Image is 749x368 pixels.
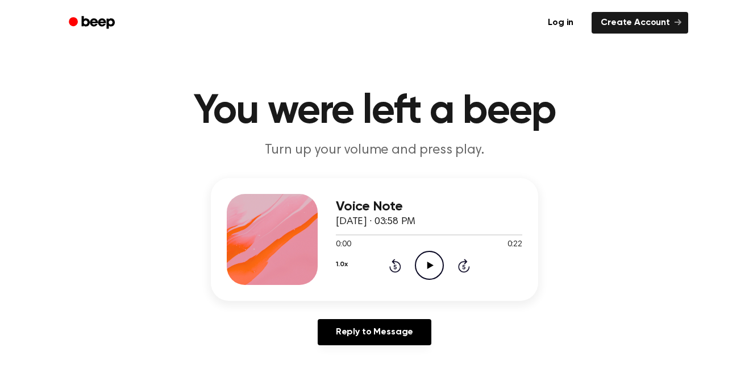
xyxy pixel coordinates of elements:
button: 1.0x [336,255,347,274]
a: Beep [61,12,125,34]
h1: You were left a beep [84,91,665,132]
h3: Voice Note [336,199,522,214]
a: Log in [536,10,585,36]
a: Reply to Message [318,319,431,345]
p: Turn up your volume and press play. [156,141,593,160]
span: [DATE] · 03:58 PM [336,217,415,227]
span: 0:00 [336,239,351,251]
span: 0:22 [507,239,522,251]
a: Create Account [592,12,688,34]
